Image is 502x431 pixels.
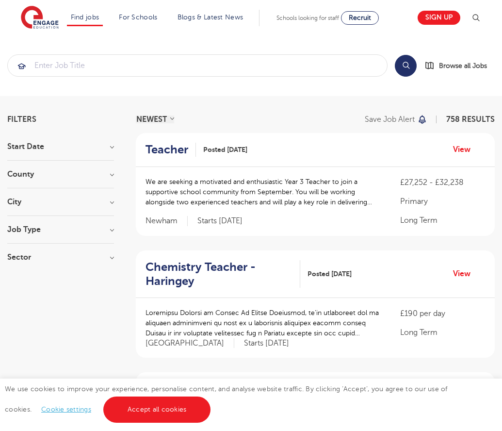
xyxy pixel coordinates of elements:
a: Recruit [341,11,379,25]
a: View [453,143,478,156]
input: Submit [8,55,387,76]
h3: County [7,170,114,178]
span: Recruit [349,14,371,21]
p: Starts [DATE] [197,216,243,226]
span: Filters [7,116,36,123]
p: Long Term [400,215,485,226]
a: Sign up [418,11,460,25]
span: Schools looking for staff [276,15,339,21]
p: Long Term [400,327,485,338]
img: Engage Education [21,6,59,30]
h3: Job Type [7,226,114,233]
a: Find jobs [71,14,99,21]
p: We are seeking a motivated and enthusiastic Year 3 Teacher to join a supportive school community ... [146,177,381,207]
button: Search [395,55,417,77]
p: Save job alert [365,116,415,123]
div: Submit [7,54,388,77]
p: £27,252 - £32,238 [400,177,485,188]
a: Browse all Jobs [424,60,495,71]
h2: Teacher [146,143,188,157]
h3: Start Date [7,143,114,150]
span: Posted [DATE] [308,269,352,279]
a: For Schools [119,14,157,21]
a: Blogs & Latest News [178,14,243,21]
span: We use cookies to improve your experience, personalise content, and analyse website traffic. By c... [5,385,448,413]
span: 758 RESULTS [446,115,495,124]
h2: Chemistry Teacher - Haringey [146,260,292,288]
h3: City [7,198,114,206]
a: Cookie settings [41,406,91,413]
span: Browse all Jobs [439,60,487,71]
span: [GEOGRAPHIC_DATA] [146,338,234,348]
p: £190 per day [400,308,485,319]
a: Accept all cookies [103,397,211,423]
a: View [453,267,478,280]
h3: Sector [7,253,114,261]
p: Loremipsu Dolorsi am Consec Ad Elitse Doeiusmod, te’in utlaboreet dol ma aliquaen adminimveni qu ... [146,308,381,338]
button: Save job alert [365,116,427,123]
p: Starts [DATE] [244,338,289,348]
span: Posted [DATE] [203,145,247,155]
a: Chemistry Teacher - Haringey [146,260,300,288]
a: Teacher [146,143,196,157]
span: Newham [146,216,188,226]
p: Primary [400,196,485,207]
